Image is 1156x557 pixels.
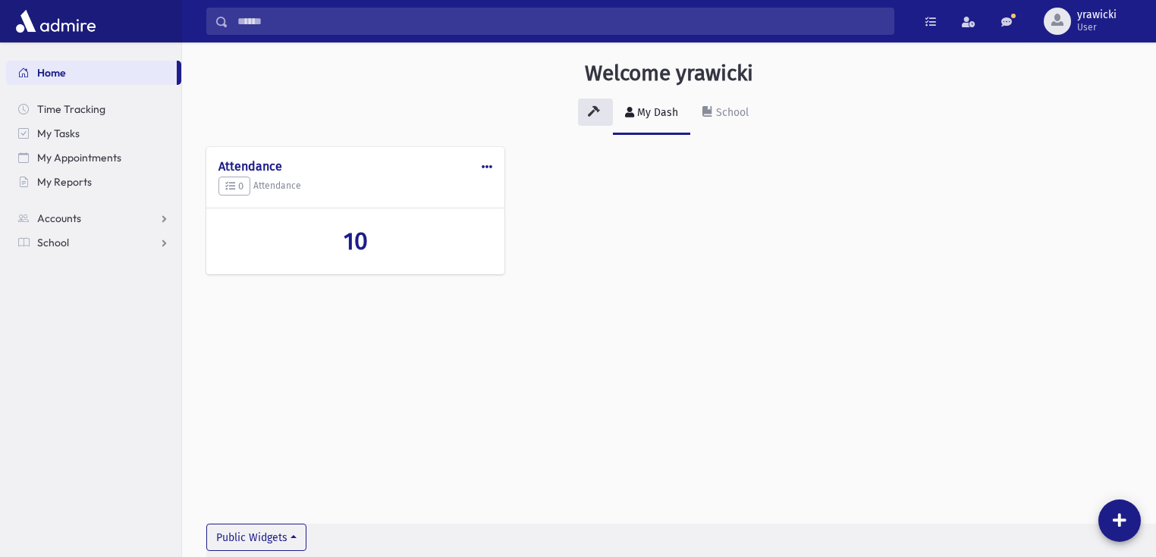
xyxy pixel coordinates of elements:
[690,92,761,135] a: School
[1077,21,1117,33] span: User
[37,151,121,164] span: My Appointments
[1077,9,1117,21] span: yrawicki
[218,159,492,174] h4: Attendance
[37,236,69,249] span: School
[6,230,181,255] a: School
[6,61,177,85] a: Home
[6,206,181,230] a: Accounts
[37,175,92,189] span: My Reports
[37,102,105,116] span: Time Tracking
[713,106,749,119] div: School
[218,177,250,196] button: 0
[218,177,492,196] h5: Attendance
[585,61,753,86] h3: Welcome yrawicki
[613,92,690,135] a: My Dash
[6,121,181,146] a: My Tasks
[206,524,306,551] button: Public Widgets
[225,180,243,192] span: 0
[12,6,99,36] img: AdmirePro
[6,170,181,194] a: My Reports
[37,66,66,80] span: Home
[344,227,368,255] span: 10
[37,211,81,225] span: Accounts
[228,8,894,35] input: Search
[6,97,181,121] a: Time Tracking
[634,106,678,119] div: My Dash
[37,127,80,140] span: My Tasks
[218,227,492,255] a: 10
[6,146,181,170] a: My Appointments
